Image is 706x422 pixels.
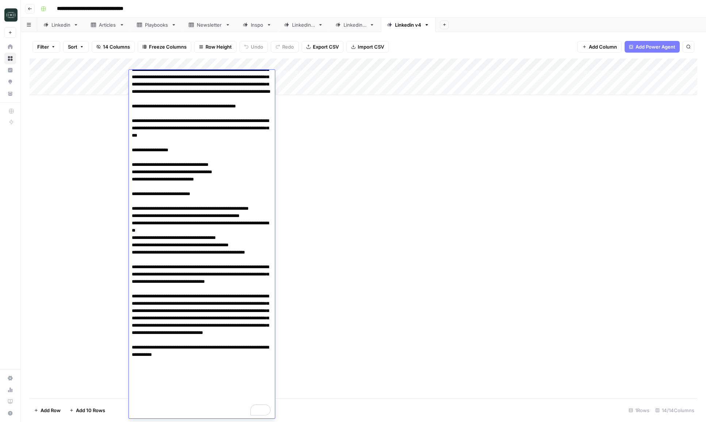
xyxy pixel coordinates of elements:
span: Add 10 Rows [76,407,105,414]
span: Add Power Agent [636,43,675,50]
button: Freeze Columns [138,41,191,53]
button: Add 10 Rows [65,404,110,416]
span: 14 Columns [103,43,130,50]
button: Import CSV [346,41,389,53]
button: Help + Support [4,407,16,419]
button: Redo [271,41,299,53]
div: Articles [99,21,116,28]
a: Browse [4,53,16,64]
a: Newsletter [183,18,237,32]
span: Add Column [589,43,617,50]
button: Export CSV [302,41,344,53]
a: Linkedin 2 [278,18,329,32]
span: Freeze Columns [149,43,187,50]
button: Row Height [194,41,237,53]
a: Playbooks [131,18,183,32]
span: Filter [37,43,49,50]
img: Catalyst Logo [4,8,18,22]
a: Linkedin 3 [329,18,381,32]
a: Inspo [237,18,278,32]
button: Sort [63,41,89,53]
span: Export CSV [313,43,339,50]
button: Add Row [30,404,65,416]
div: Linkedin [51,21,70,28]
button: Filter [32,41,60,53]
span: Row Height [206,43,232,50]
span: Redo [282,43,294,50]
button: Undo [239,41,268,53]
div: Linkedin v4 [395,21,421,28]
span: Add Row [41,407,61,414]
div: 1 Rows [626,404,652,416]
div: Inspo [251,21,264,28]
a: Settings [4,372,16,384]
div: Newsletter [197,21,222,28]
button: Add Column [578,41,622,53]
span: Undo [251,43,263,50]
a: Linkedin v4 [381,18,436,32]
a: Articles [85,18,131,32]
div: Linkedin 2 [292,21,315,28]
span: Sort [68,43,77,50]
a: Your Data [4,88,16,99]
button: Workspace: Catalyst [4,6,16,24]
a: Insights [4,64,16,76]
a: Linkedin [37,18,85,32]
a: Home [4,41,16,53]
a: Usage [4,384,16,396]
button: Add Power Agent [625,41,680,53]
a: Opportunities [4,76,16,88]
div: Playbooks [145,21,168,28]
div: Linkedin 3 [344,21,367,28]
div: 14/14 Columns [652,404,697,416]
button: 14 Columns [92,41,135,53]
a: Learning Hub [4,396,16,407]
span: Import CSV [358,43,384,50]
textarea: To enrich screen reader interactions, please activate Accessibility in Grammarly extension settings [129,28,275,418]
